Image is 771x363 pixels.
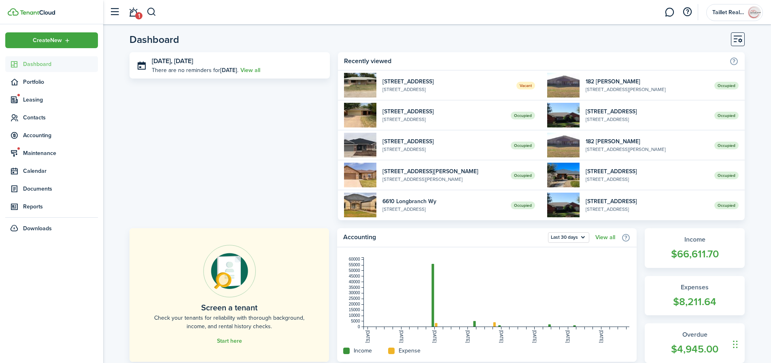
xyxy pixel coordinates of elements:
tspan: 50000 [349,268,360,273]
button: Open menu [5,32,98,48]
widget-list-item-title: 182 [PERSON_NAME] [586,77,708,86]
div: Drag [733,332,738,357]
tspan: 0 [358,325,360,329]
iframe: Chat Widget [731,324,771,363]
img: 1 [344,103,376,127]
widget-stats-title: Overdue [653,330,737,340]
img: Taillet Real Estate and Property Management [748,6,761,19]
widget-list-item-title: [STREET_ADDRESS] [586,107,708,116]
widget-list-item-description: [STREET_ADDRESS] [382,116,505,123]
widget-stats-count: $66,611.70 [653,246,737,262]
span: Occupied [714,82,739,89]
button: Open menu [706,4,763,21]
a: Overdue$4,945.00 [645,323,745,363]
a: Start here [217,338,242,344]
span: Leasing [23,96,98,104]
img: 1 [547,133,580,157]
tspan: [DATE] [432,330,437,343]
tspan: [DATE] [366,330,370,343]
widget-list-item-description: [STREET_ADDRESS] [382,86,511,93]
button: Customise [731,32,745,46]
img: Online payments [203,245,256,297]
span: Accounting [23,131,98,140]
img: 1 [344,193,376,217]
tspan: 60000 [349,257,360,261]
span: Contacts [23,113,98,122]
widget-list-item-title: 6610 Longbranch Wy [382,197,505,206]
span: Vacant [516,82,535,89]
a: Income$66,611.70 [645,228,745,268]
span: Maintenance [23,149,98,157]
tspan: 30000 [349,291,360,295]
a: View all [595,234,615,241]
button: Last 30 days [548,232,589,243]
widget-list-item-description: [STREET_ADDRESS] [586,176,708,183]
home-placeholder-title: Screen a tenant [201,301,257,314]
widget-list-item-title: [STREET_ADDRESS] [586,167,708,176]
widget-list-item-description: [STREET_ADDRESS][PERSON_NAME] [586,146,708,153]
span: Portfolio [23,78,98,86]
span: Dashboard [23,60,98,68]
widget-list-item-description: [STREET_ADDRESS] [382,146,505,153]
widget-list-item-title: [STREET_ADDRESS] [382,77,511,86]
b: [DATE] [220,66,237,74]
widget-list-item-description: [STREET_ADDRESS] [586,116,708,123]
span: Taillet Real Estate and Property Management [712,10,745,15]
tspan: [DATE] [499,330,503,343]
a: Notifications [125,2,141,23]
span: Create New [33,38,62,43]
a: Dashboard [5,56,98,72]
span: Occupied [714,172,739,179]
img: 1 [344,133,376,157]
tspan: 55000 [349,263,360,267]
span: Downloads [23,224,52,233]
tspan: [DATE] [532,330,537,343]
widget-list-item-title: [STREET_ADDRESS] [382,137,505,146]
p: There are no reminders for . [152,66,238,74]
widget-list-item-description: [STREET_ADDRESS] [586,206,708,213]
span: Occupied [714,142,739,149]
a: Messaging [662,2,677,23]
tspan: 5000 [351,319,361,323]
a: Expenses$8,211.64 [645,276,745,316]
button: Open resource center [680,5,694,19]
a: View all [240,66,260,74]
home-widget-title: Accounting [343,232,544,243]
home-widget-title: Recently viewed [344,56,725,66]
button: Open menu [548,232,589,243]
tspan: 35000 [349,285,360,290]
img: 1 [547,73,580,98]
img: 1 [547,103,580,127]
home-widget-title: Expense [399,346,421,355]
img: TenantCloud [20,10,55,15]
span: 1 [135,12,142,19]
span: Occupied [511,112,535,119]
tspan: [DATE] [399,330,404,343]
a: Reports [5,199,98,214]
widget-stats-count: $4,945.00 [653,342,737,357]
img: 1 [344,73,376,98]
tspan: [DATE] [566,330,570,343]
tspan: 40000 [349,280,360,284]
button: Search [147,5,157,19]
tspan: [DATE] [466,330,470,343]
button: Open sidebar [107,4,122,20]
widget-list-item-description: [STREET_ADDRESS][PERSON_NAME] [382,176,505,183]
span: Calendar [23,167,98,175]
tspan: 45000 [349,274,360,278]
tspan: 20000 [349,302,360,306]
widget-list-item-title: [STREET_ADDRESS] [382,107,505,116]
tspan: [DATE] [599,330,603,343]
tspan: 10000 [349,313,360,318]
widget-list-item-title: [STREET_ADDRESS][PERSON_NAME] [382,167,505,176]
span: Occupied [714,112,739,119]
widget-list-item-title: 182 [PERSON_NAME] [586,137,708,146]
span: Occupied [714,202,739,209]
widget-list-item-description: [STREET_ADDRESS][PERSON_NAME] [586,86,708,93]
widget-stats-count: $8,211.64 [653,294,737,310]
home-placeholder-description: Check your tenants for reliability with thorough background, income, and rental history checks. [148,314,311,331]
span: Occupied [511,202,535,209]
tspan: 15000 [349,308,360,312]
img: TenantCloud [8,8,19,16]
